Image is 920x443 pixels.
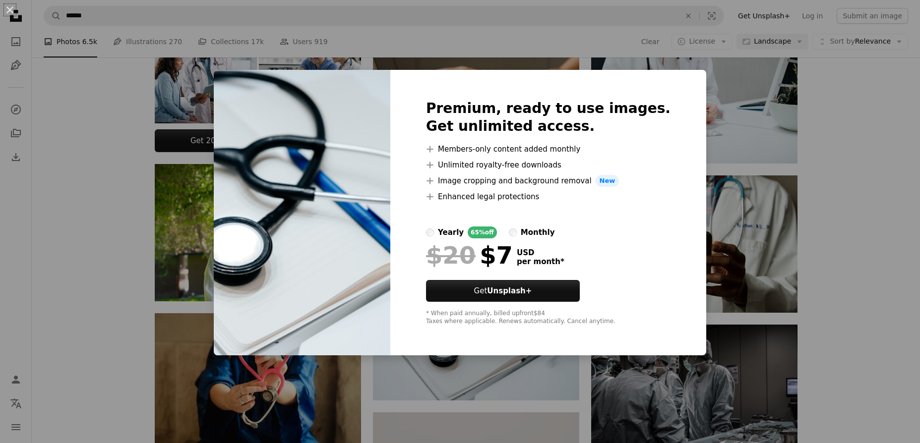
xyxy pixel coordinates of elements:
li: Enhanced legal protections [426,191,671,203]
div: $7 [426,242,513,268]
input: yearly65%off [426,228,434,236]
div: yearly [438,226,464,238]
span: New [596,175,619,187]
h2: Premium, ready to use images. Get unlimited access. [426,100,671,135]
span: $20 [426,242,476,268]
input: monthly [509,228,517,236]
li: Members-only content added monthly [426,143,671,155]
li: Image cropping and background removal [426,175,671,187]
div: monthly [521,226,555,238]
div: 65% off [468,226,497,238]
strong: Unsplash+ [487,286,532,295]
img: premium_photo-1673953509975-576678fa6710 [214,70,390,355]
span: per month * [517,257,564,266]
li: Unlimited royalty-free downloads [426,159,671,171]
div: * When paid annually, billed upfront $84 Taxes where applicable. Renews automatically. Cancel any... [426,310,671,326]
span: USD [517,248,564,257]
button: GetUnsplash+ [426,280,580,302]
